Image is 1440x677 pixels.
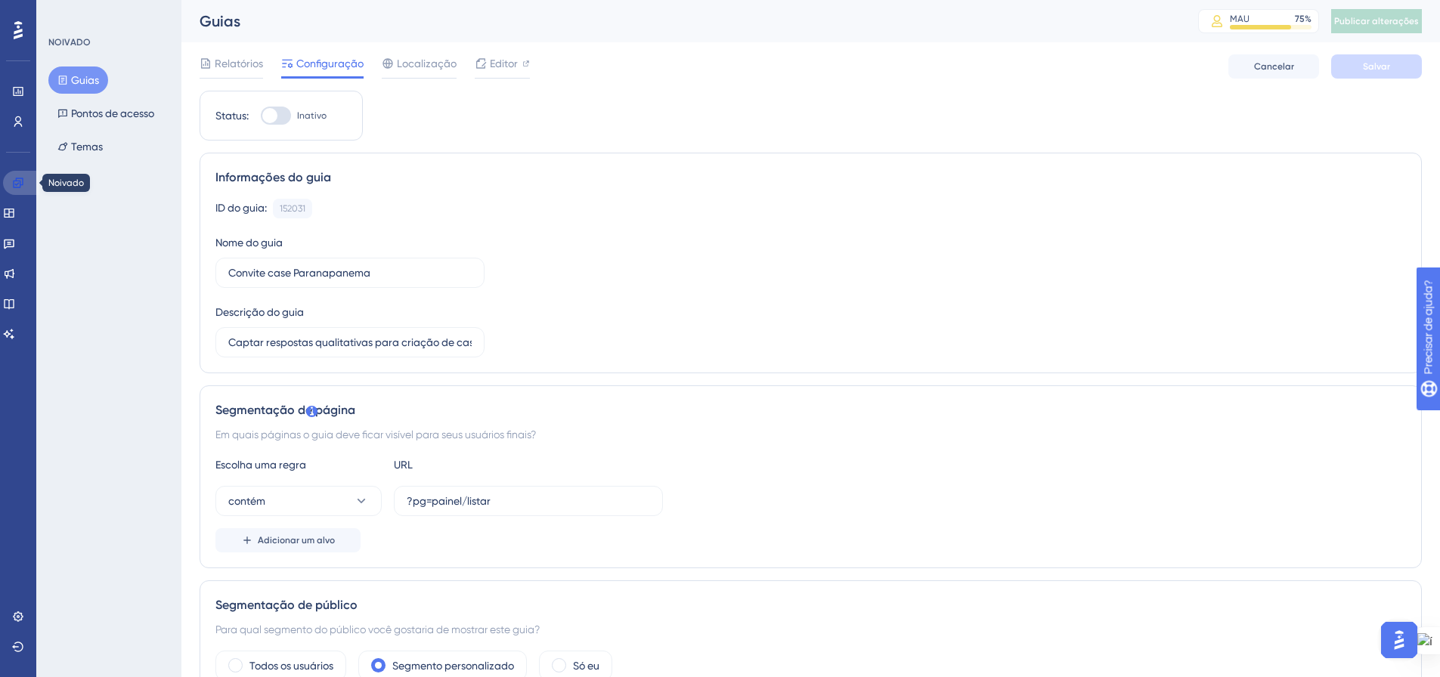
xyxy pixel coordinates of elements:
[573,660,599,672] font: Só eu
[1254,61,1294,72] font: Cancelar
[1331,9,1422,33] button: Publicar alterações
[1334,16,1419,26] font: Publicar alterações
[1363,61,1390,72] font: Salvar
[71,141,103,153] font: Temas
[48,66,108,94] button: Guias
[36,7,130,18] font: Precisar de ajuda?
[48,100,163,127] button: Pontos de acesso
[296,57,364,70] font: Configuração
[215,403,355,417] font: Segmentação de página
[48,133,112,160] button: Temas
[215,236,283,249] font: Nome do guia
[228,334,472,351] input: Digite a descrição do seu guia aqui
[215,486,382,516] button: contém
[297,110,327,121] font: Inativo
[228,264,472,281] input: Digite o nome do seu guia aqui
[228,495,265,507] font: contém
[1377,617,1422,663] iframe: Iniciador do Assistente de IA do UserGuiding
[1228,54,1319,79] button: Cancelar
[392,660,514,672] font: Segmento personalizado
[215,528,361,552] button: Adicionar um alvo
[215,306,304,318] font: Descrição do guia
[71,74,99,86] font: Guias
[407,493,650,509] input: seusite.com/caminho
[258,535,335,546] font: Adicionar um alvo
[215,202,267,214] font: ID do guia:
[200,12,240,30] font: Guias
[215,623,540,635] font: Para qual segmento do público você gostaria de mostrar este guia?
[280,203,305,214] font: 152031
[215,459,306,471] font: Escolha uma regra
[490,57,518,70] font: Editor
[1230,14,1250,24] font: MAU
[394,459,413,471] font: URL
[215,170,331,184] font: Informações do guia
[249,660,333,672] font: Todos os usuários
[215,110,249,122] font: Status:
[1331,54,1422,79] button: Salvar
[1305,14,1311,24] font: %
[397,57,457,70] font: Localização
[48,37,91,48] font: NOIVADO
[215,57,263,70] font: Relatórios
[215,428,536,441] font: Em quais páginas o guia deve ficar visível para seus usuários finais?
[1295,14,1305,24] font: 75
[71,107,154,119] font: Pontos de acesso
[215,598,358,612] font: Segmentação de público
